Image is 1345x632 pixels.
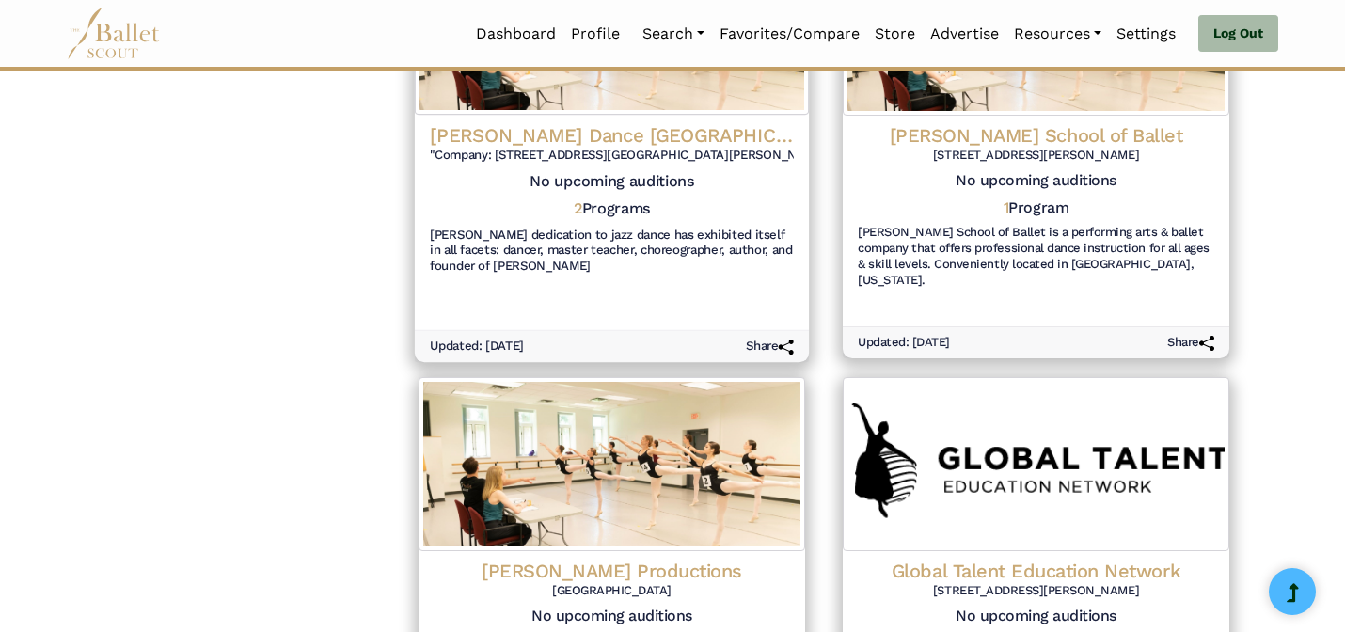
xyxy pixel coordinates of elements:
[858,148,1214,164] h6: [STREET_ADDRESS][PERSON_NAME]
[923,14,1006,54] a: Advertise
[434,583,790,599] h6: [GEOGRAPHIC_DATA]
[430,171,794,191] h5: No upcoming auditions
[430,148,794,164] h6: "Company: [STREET_ADDRESS][GEOGRAPHIC_DATA][PERSON_NAME]: [STREET_ADDRESS][PERSON_NAME]"
[858,171,1214,191] h5: No upcoming auditions
[1004,198,1009,216] span: 1
[843,377,1229,552] img: Logo
[574,199,582,217] span: 2
[858,225,1214,289] h6: [PERSON_NAME] School of Ballet is a performing arts & ballet company that offers professional dan...
[858,559,1214,583] h4: Global Talent Education Network
[1006,14,1109,54] a: Resources
[712,14,867,54] a: Favorites/Compare
[574,199,650,219] h5: Programs
[858,335,950,351] h6: Updated: [DATE]
[430,122,794,148] h4: [PERSON_NAME] Dance [GEOGRAPHIC_DATA]
[434,607,790,626] h5: No upcoming auditions
[858,583,1214,599] h6: [STREET_ADDRESS][PERSON_NAME]
[563,14,627,54] a: Profile
[468,14,563,54] a: Dashboard
[746,339,794,355] h6: Share
[430,227,794,276] h6: [PERSON_NAME] dedication to jazz dance has exhibited itself in all facets: dancer, master teacher...
[867,14,923,54] a: Store
[419,377,805,552] img: Logo
[858,123,1214,148] h4: [PERSON_NAME] School of Ballet
[858,607,1214,626] h5: No upcoming auditions
[1167,335,1214,351] h6: Share
[430,339,524,355] h6: Updated: [DATE]
[1004,198,1068,218] h5: Program
[1198,15,1278,53] a: Log Out
[434,559,790,583] h4: [PERSON_NAME] Productions
[635,14,712,54] a: Search
[1109,14,1183,54] a: Settings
